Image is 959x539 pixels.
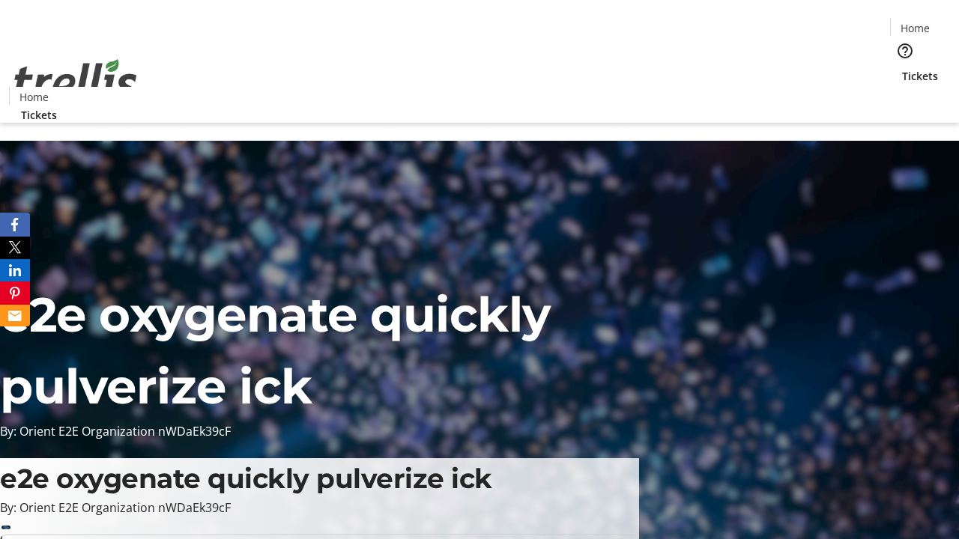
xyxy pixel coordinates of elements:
[9,43,142,118] img: Orient E2E Organization nWDaEk39cF's Logo
[19,89,49,105] span: Home
[902,68,938,84] span: Tickets
[891,20,939,36] a: Home
[890,36,920,66] button: Help
[10,89,58,105] a: Home
[21,107,57,123] span: Tickets
[901,20,930,36] span: Home
[890,84,920,114] button: Cart
[890,68,950,84] a: Tickets
[9,107,69,123] a: Tickets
